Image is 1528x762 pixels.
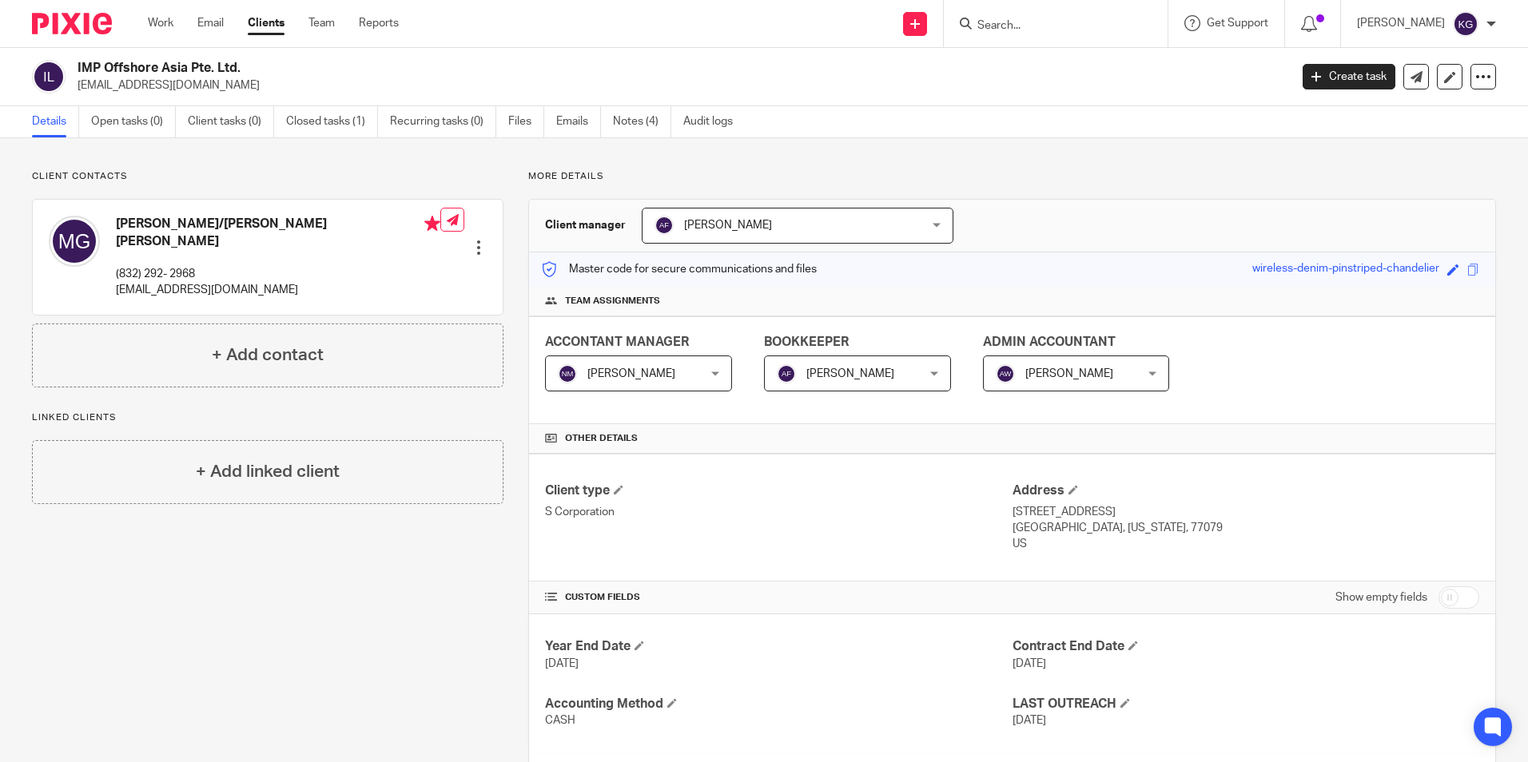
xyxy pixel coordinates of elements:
input: Search [976,19,1120,34]
span: ACCONTANT MANAGER [545,335,689,348]
span: Other details [565,432,638,445]
h4: Client type [545,482,1012,499]
h4: Accounting Method [545,696,1012,712]
p: Client contacts [32,170,503,183]
p: US [1013,536,1479,552]
p: [EMAIL_ADDRESS][DOMAIN_NAME] [78,77,1279,93]
img: svg%3E [49,216,100,267]
img: svg%3E [996,364,1015,383]
p: (832) 292- 2968 [116,266,440,282]
span: [PERSON_NAME] [587,368,675,379]
img: svg%3E [655,216,674,235]
img: svg%3E [558,364,577,383]
a: Emails [556,106,601,137]
p: [PERSON_NAME] [1357,15,1445,31]
span: [PERSON_NAME] [1025,368,1113,379]
h4: + Add linked client [196,459,340,484]
a: Create task [1303,64,1395,89]
i: Primary [424,216,440,232]
label: Show empty fields [1335,589,1427,605]
h4: CUSTOM FIELDS [545,591,1012,604]
h4: Contract End Date [1013,638,1479,655]
span: [DATE] [1013,658,1046,669]
h4: LAST OUTREACH [1013,696,1479,712]
p: S Corporation [545,504,1012,520]
a: Details [32,106,79,137]
p: [GEOGRAPHIC_DATA], [US_STATE], 77079 [1013,520,1479,536]
p: Linked clients [32,411,503,424]
img: svg%3E [1453,11,1478,37]
span: BOOKKEEPER [764,335,849,348]
span: ADMIN ACCOUNTANT [983,335,1116,348]
p: More details [528,170,1496,183]
span: [DATE] [1013,715,1046,726]
h2: IMP Offshore Asia Pte. Ltd. [78,60,1038,77]
h4: + Add contact [212,343,324,367]
span: Get Support [1207,18,1268,29]
h4: Year End Date [545,638,1012,655]
p: [STREET_ADDRESS] [1013,504,1479,520]
a: Files [508,106,544,137]
span: [PERSON_NAME] [806,368,894,379]
span: [DATE] [545,658,579,669]
a: Audit logs [683,106,745,137]
span: CASH [545,715,575,726]
p: Master code for secure communications and files [541,261,817,277]
a: Email [197,15,224,31]
a: Closed tasks (1) [286,106,378,137]
span: [PERSON_NAME] [684,220,772,231]
img: Pixie [32,13,112,34]
a: Client tasks (0) [188,106,274,137]
a: Reports [359,15,399,31]
h4: [PERSON_NAME]/[PERSON_NAME] [PERSON_NAME] [116,216,440,250]
span: Team assignments [565,295,660,308]
p: [EMAIL_ADDRESS][DOMAIN_NAME] [116,282,440,298]
a: Clients [248,15,285,31]
a: Work [148,15,173,31]
h4: Address [1013,482,1479,499]
a: Recurring tasks (0) [390,106,496,137]
h3: Client manager [545,217,626,233]
img: svg%3E [32,60,66,93]
a: Notes (4) [613,106,671,137]
a: Team [308,15,335,31]
img: svg%3E [777,364,796,383]
div: wireless-denim-pinstriped-chandelier [1252,260,1439,279]
a: Open tasks (0) [91,106,176,137]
